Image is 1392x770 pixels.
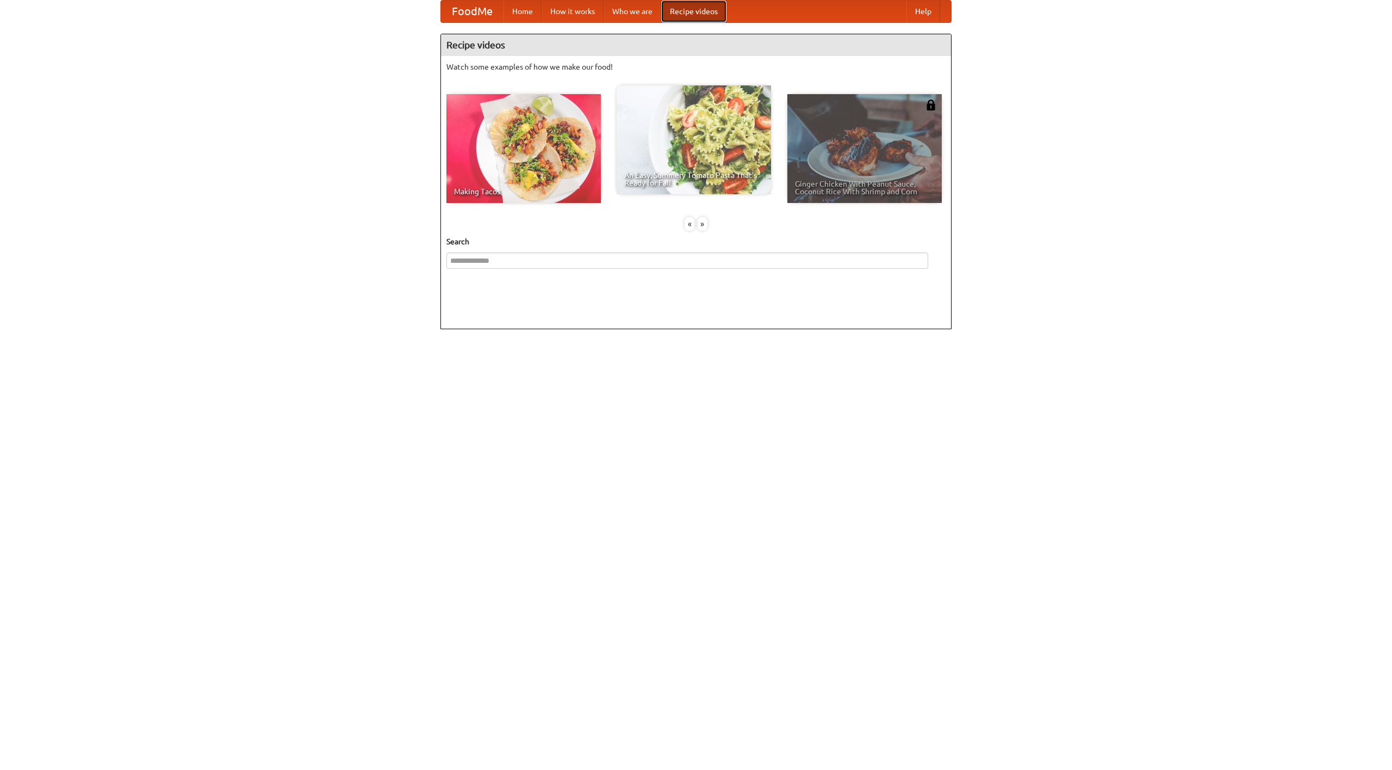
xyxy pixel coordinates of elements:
a: Recipe videos [661,1,726,22]
img: 483408.png [925,100,936,110]
a: Help [906,1,940,22]
div: « [685,217,694,231]
a: An Easy, Summery Tomato Pasta That's Ready for Fall [617,85,771,194]
div: » [698,217,707,231]
h4: Recipe videos [441,34,951,56]
a: Making Tacos [446,94,601,203]
p: Watch some examples of how we make our food! [446,61,946,72]
a: Who we are [604,1,661,22]
a: Home [504,1,542,22]
span: Making Tacos [454,188,593,195]
a: How it works [542,1,604,22]
span: An Easy, Summery Tomato Pasta That's Ready for Fall [624,171,763,187]
h5: Search [446,236,946,247]
a: FoodMe [441,1,504,22]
